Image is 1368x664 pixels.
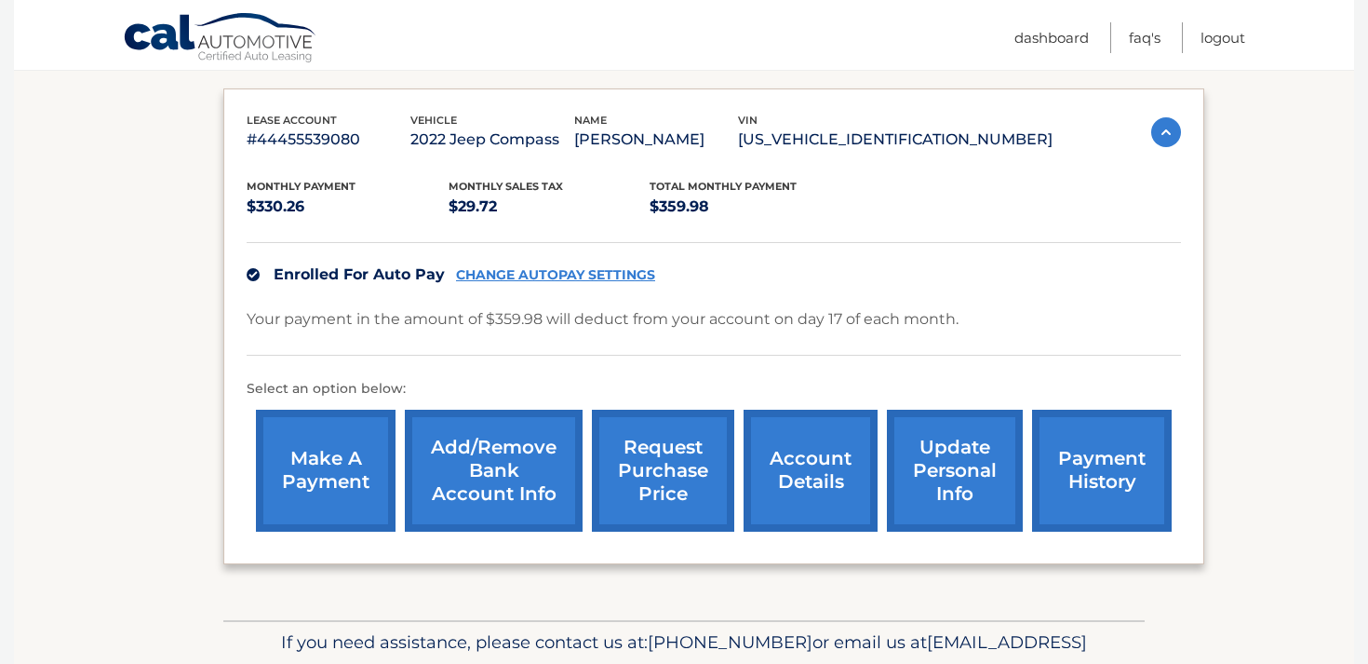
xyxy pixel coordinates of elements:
span: name [574,114,607,127]
span: vin [738,114,758,127]
p: [US_VEHICLE_IDENTIFICATION_NUMBER] [738,127,1053,153]
span: Enrolled For Auto Pay [274,265,445,283]
p: $359.98 [650,194,852,220]
p: Select an option below: [247,378,1181,400]
span: vehicle [410,114,457,127]
a: Cal Automotive [123,12,318,66]
a: request purchase price [592,410,734,532]
span: Monthly sales Tax [449,180,563,193]
p: Your payment in the amount of $359.98 will deduct from your account on day 17 of each month. [247,306,959,332]
p: $29.72 [449,194,650,220]
a: make a payment [256,410,396,532]
p: #44455539080 [247,127,410,153]
a: CHANGE AUTOPAY SETTINGS [456,267,655,283]
a: payment history [1032,410,1172,532]
p: [PERSON_NAME] [574,127,738,153]
a: Dashboard [1014,22,1089,53]
a: FAQ's [1129,22,1160,53]
span: [PHONE_NUMBER] [648,631,812,653]
img: accordion-active.svg [1151,117,1181,147]
span: lease account [247,114,337,127]
p: 2022 Jeep Compass [410,127,574,153]
a: account details [744,410,878,532]
a: update personal info [887,410,1023,532]
img: check.svg [247,268,260,281]
a: Add/Remove bank account info [405,410,583,532]
a: Logout [1200,22,1245,53]
span: Total Monthly Payment [650,180,797,193]
p: $330.26 [247,194,449,220]
span: Monthly Payment [247,180,355,193]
